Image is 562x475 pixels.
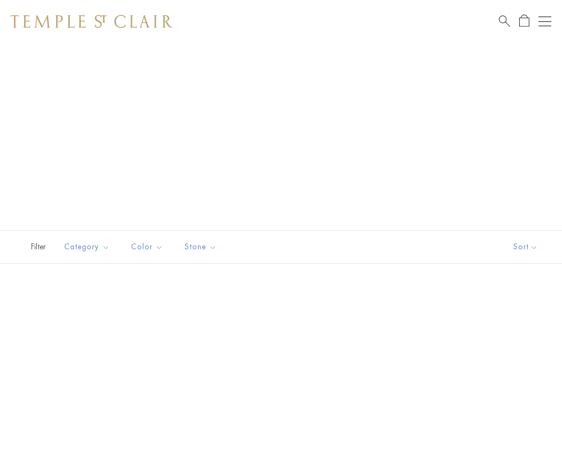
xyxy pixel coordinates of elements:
[126,240,171,254] span: Color
[519,14,529,28] a: Open Shopping Bag
[11,15,172,28] img: Temple St. Clair
[538,15,551,28] button: Open navigation
[489,231,562,263] button: Show sort by
[177,235,225,259] button: Stone
[56,235,118,259] button: Category
[499,14,510,28] a: Search
[123,235,171,259] button: Color
[179,240,225,254] span: Stone
[59,240,118,254] span: Category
